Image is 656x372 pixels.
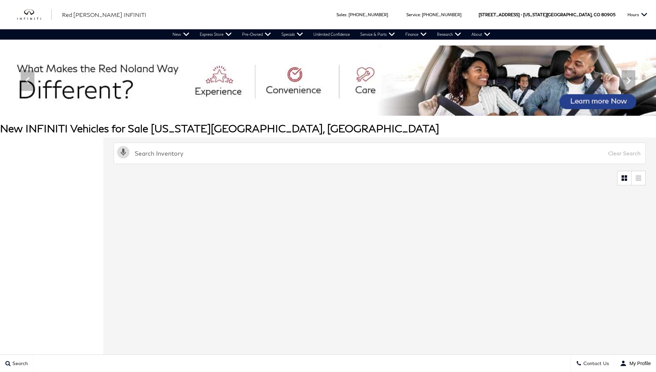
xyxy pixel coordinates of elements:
[62,11,146,18] span: Red [PERSON_NAME] INFINITI
[310,103,317,110] span: Go to slide 3
[466,29,496,40] a: About
[330,103,336,110] span: Go to slide 5
[627,361,651,366] span: My Profile
[348,12,388,17] a: [PHONE_NUMBER]
[432,29,466,40] a: Research
[11,361,28,366] span: Search
[336,12,346,17] span: Sales
[400,29,432,40] a: Finance
[237,29,276,40] a: Pre-Owned
[355,29,400,40] a: Service & Parts
[21,70,34,91] div: Previous
[276,29,308,40] a: Specials
[114,143,646,164] input: Search Inventory
[349,103,356,110] span: Go to slide 7
[582,361,609,366] span: Contact Us
[406,12,420,17] span: Service
[167,29,195,40] a: New
[479,12,615,17] a: [STREET_ADDRESS] • [US_STATE][GEOGRAPHIC_DATA], CO 80905
[301,103,308,110] span: Go to slide 2
[420,12,421,17] span: :
[291,103,298,110] span: Go to slide 1
[339,103,346,110] span: Go to slide 6
[117,146,129,158] svg: Click to toggle on voice search
[62,11,146,19] a: Red [PERSON_NAME] INFINITI
[308,29,355,40] a: Unlimited Confidence
[358,103,365,110] span: Go to slide 8
[346,12,347,17] span: :
[422,12,461,17] a: [PHONE_NUMBER]
[17,9,52,20] img: INFINITI
[167,29,496,40] nav: Main Navigation
[195,29,237,40] a: Express Store
[17,9,52,20] a: infiniti
[622,70,635,91] div: Next
[615,355,656,372] button: Open user profile menu
[320,103,327,110] span: Go to slide 4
